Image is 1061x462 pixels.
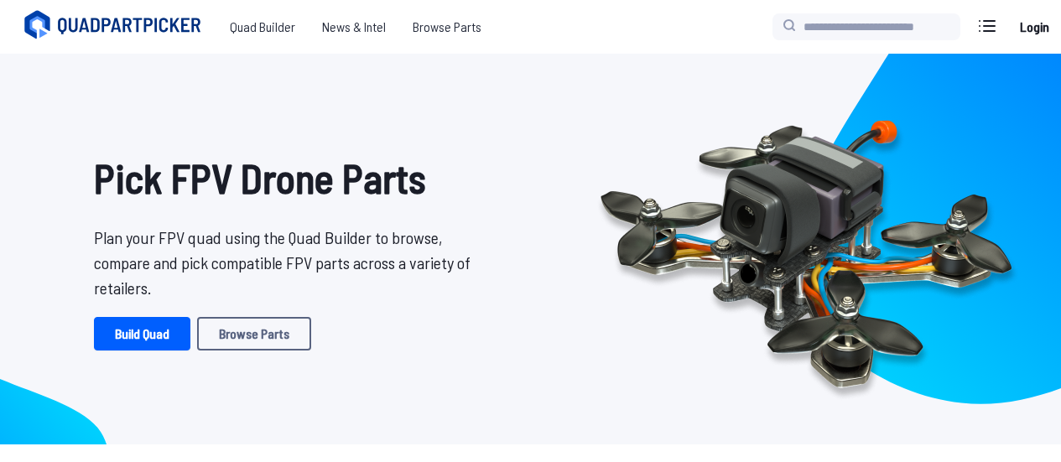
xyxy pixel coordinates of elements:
[564,81,1048,417] img: Quadcopter
[94,317,190,350] a: Build Quad
[399,10,495,44] a: Browse Parts
[94,148,471,208] h1: Pick FPV Drone Parts
[197,317,311,350] a: Browse Parts
[94,225,471,300] p: Plan your FPV quad using the Quad Builder to browse, compare and pick compatible FPV parts across...
[309,10,399,44] a: News & Intel
[1014,10,1054,44] a: Login
[216,10,309,44] a: Quad Builder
